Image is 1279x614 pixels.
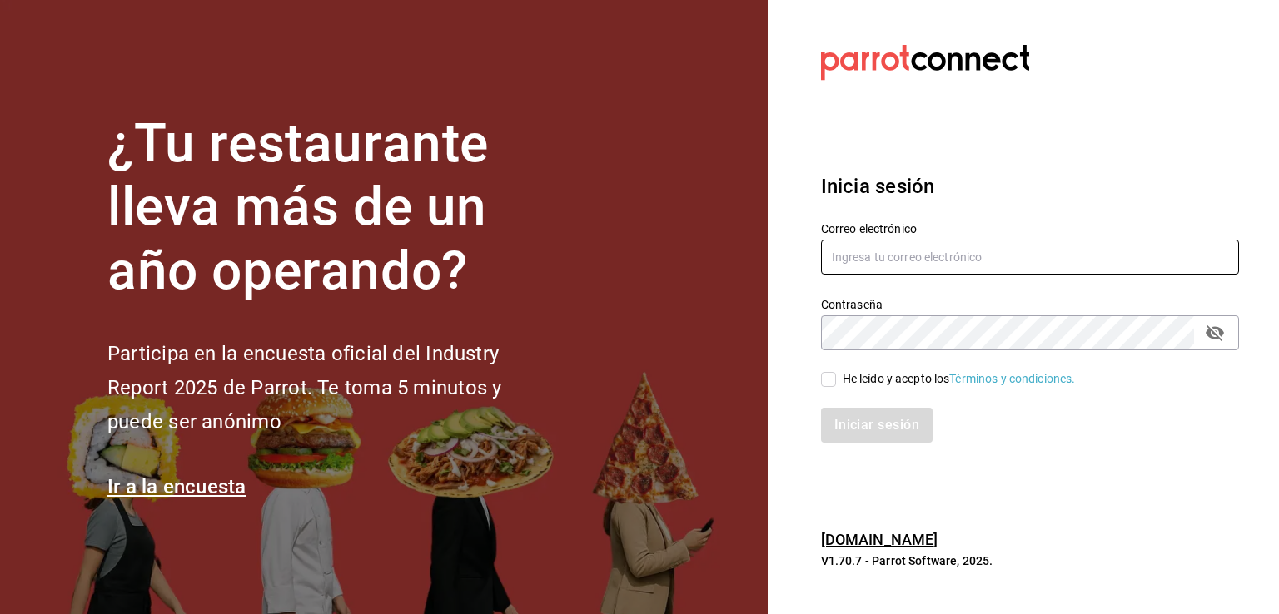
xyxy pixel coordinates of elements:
[821,298,1239,309] label: Contraseña
[821,171,1239,201] h3: Inicia sesión
[107,112,557,304] h1: ¿Tu restaurante lleva más de un año operando?
[821,222,1239,234] label: Correo electrónico
[821,240,1239,275] input: Ingresa tu correo electrónico
[107,475,246,498] a: Ir a la encuesta
[821,552,1239,569] p: V1.70.7 - Parrot Software, 2025.
[1201,319,1229,347] button: passwordField
[843,370,1076,388] div: He leído y acepto los
[949,372,1075,385] a: Términos y condiciones.
[107,337,557,438] h2: Participa en la encuesta oficial del Industry Report 2025 de Parrot. Te toma 5 minutos y puede se...
[821,531,938,548] a: [DOMAIN_NAME]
